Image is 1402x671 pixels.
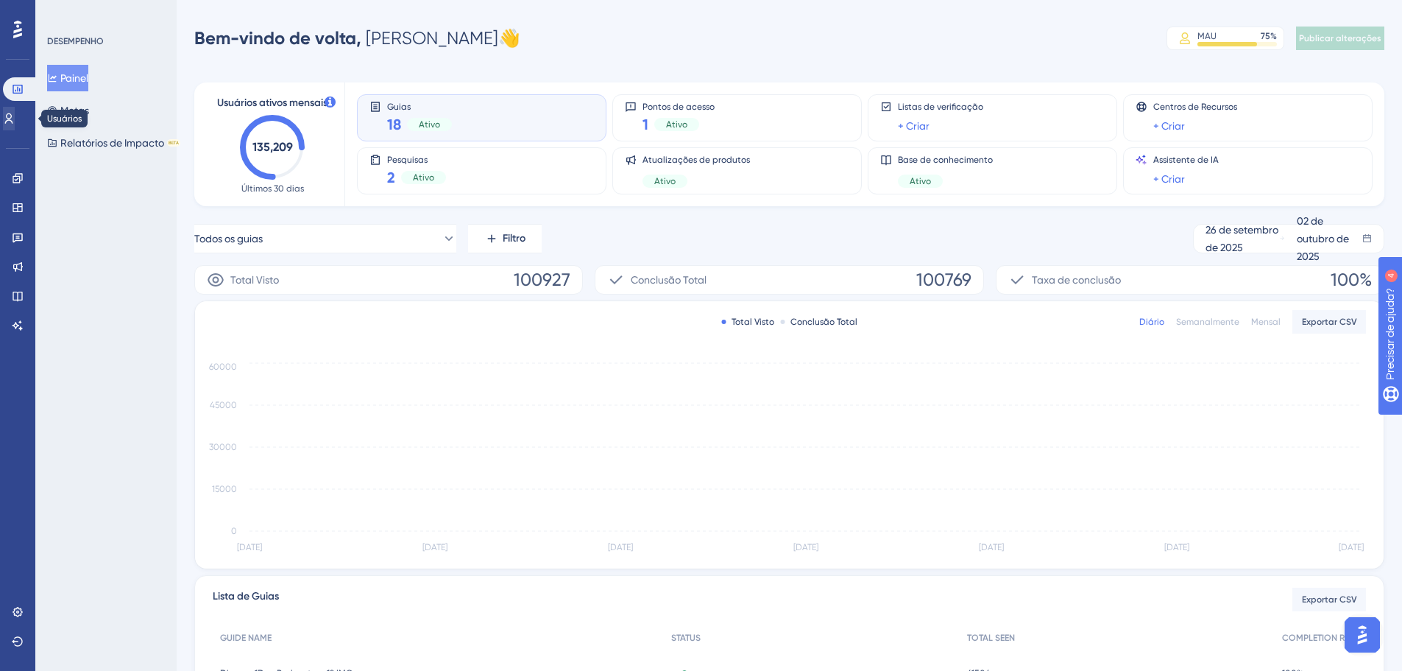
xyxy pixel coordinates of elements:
[220,632,272,644] span: GUIDE NAME
[910,176,931,186] font: Ativo
[210,400,237,410] tspan: 45000
[916,268,971,292] span: 100769
[1153,155,1219,165] font: Assistente de IA
[217,96,328,109] font: Usuários ativos mensais
[1296,27,1384,50] button: Publicar alterações
[212,484,237,494] tspan: 15000
[47,130,180,156] button: Relatórios de ImpactoBETA
[654,176,676,186] font: Ativo
[1251,317,1281,327] font: Mensal
[967,632,1015,644] span: TOTAL SEEN
[60,137,164,149] font: Relatórios de Impacto
[514,268,570,292] span: 100927
[194,224,456,253] button: Todos os guias
[237,542,262,552] tspan: [DATE]
[1139,317,1164,327] font: Diário
[1153,102,1237,112] font: Centros de Recursos
[1153,120,1185,132] font: + Criar
[387,116,401,133] font: 18
[642,155,750,165] font: Atualizações de produtos
[1302,594,1357,605] font: Exportar CSV
[47,65,88,91] button: Painel
[1302,317,1357,327] font: Exportar CSV
[1292,310,1366,334] button: Exportar CSV
[642,116,648,133] font: 1
[671,632,701,644] span: STATUS
[252,140,293,154] text: 135,209
[1299,33,1381,43] font: Publicar alterações
[498,28,520,49] font: 👋
[1270,31,1277,41] font: %
[898,120,930,132] font: + Criar
[231,526,237,536] tspan: 0
[642,102,715,112] font: Pontos de acesso
[194,27,361,49] font: Bem-vindo de volta,
[666,119,687,130] font: Ativo
[1282,632,1359,644] span: COMPLETION RATE
[1176,317,1239,327] font: Semanalmente
[35,7,127,18] font: Precisar de ajuda?
[1032,274,1121,286] font: Taxa de conclusão
[419,119,440,130] font: Ativo
[213,590,279,603] font: Lista de Guias
[1153,173,1185,185] font: + Criar
[47,97,89,124] button: Metas
[169,140,179,145] font: BETA
[241,183,304,194] font: Últimos 30 dias
[60,72,88,84] font: Painel
[413,172,434,183] font: Ativo
[422,542,447,552] tspan: [DATE]
[898,102,983,112] font: Listas de verificação
[194,233,263,245] font: Todos os guias
[898,155,993,165] font: Base de conhecimento
[468,224,542,253] button: Filtro
[47,36,104,46] font: DESEMPENHO
[979,542,1004,552] tspan: [DATE]
[1261,31,1270,41] font: 75
[1164,542,1189,552] tspan: [DATE]
[387,155,428,165] font: Pesquisas
[387,169,395,186] font: 2
[503,232,525,245] font: Filtro
[1292,588,1366,611] button: Exportar CSV
[1339,542,1364,552] tspan: [DATE]
[230,274,279,286] font: Total Visto
[631,274,707,286] font: Conclusão Total
[60,105,89,116] font: Metas
[209,362,237,372] tspan: 60000
[608,542,633,552] tspan: [DATE]
[387,102,411,112] font: Guias
[790,317,857,327] font: Conclusão Total
[793,542,818,552] tspan: [DATE]
[1297,215,1349,262] font: 02 de outubro de 2025
[209,442,237,452] tspan: 30000
[1331,268,1372,292] span: 100%
[366,28,498,49] font: [PERSON_NAME]
[732,317,774,327] font: Total Visto
[1340,613,1384,657] iframe: Iniciador do Assistente de IA do UserGuiding
[137,9,141,17] font: 4
[1197,31,1217,41] font: MAU
[1205,224,1278,253] font: 26 de setembro de 2025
